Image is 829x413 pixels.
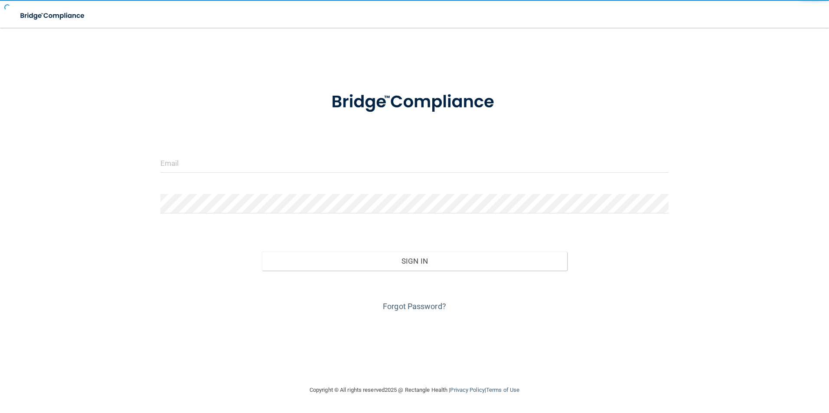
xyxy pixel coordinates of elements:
a: Forgot Password? [383,302,446,311]
img: bridge_compliance_login_screen.278c3ca4.svg [313,80,516,125]
a: Terms of Use [486,387,519,393]
input: Email [160,153,669,173]
div: Copyright © All rights reserved 2025 @ Rectangle Health | | [256,376,573,404]
button: Sign In [262,252,567,271]
a: Privacy Policy [450,387,484,393]
img: bridge_compliance_login_screen.278c3ca4.svg [13,7,93,25]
